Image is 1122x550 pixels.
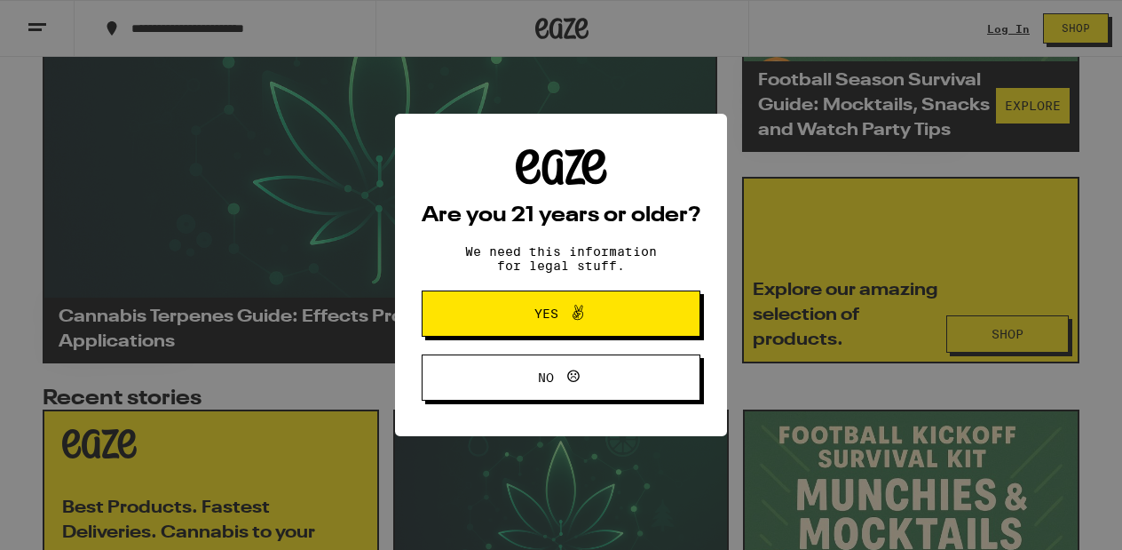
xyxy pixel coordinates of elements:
[41,12,77,28] span: Help
[538,371,554,384] span: No
[422,291,700,337] button: Yes
[422,355,700,401] button: No
[534,307,558,320] span: Yes
[450,244,672,273] p: We need this information for legal stuff.
[422,205,700,227] h2: Are you 21 years or older?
